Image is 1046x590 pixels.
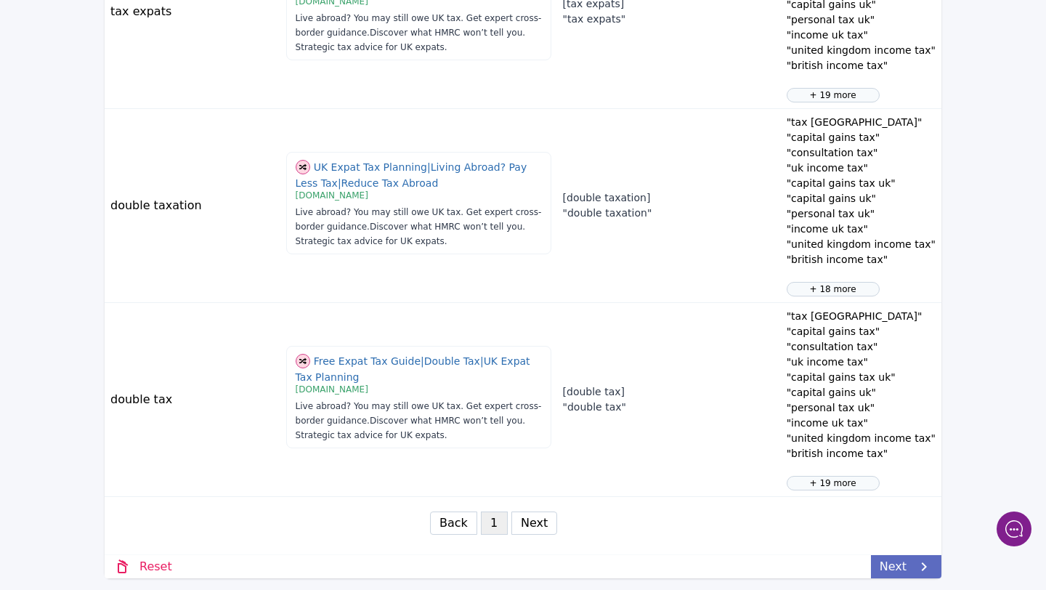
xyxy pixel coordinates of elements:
[341,177,439,189] span: Reduce Tax Abroad
[787,12,936,28] p: "personal tax uk"
[296,190,368,201] span: [DOMAIN_NAME]
[94,178,174,190] span: New conversation
[787,88,880,102] div: This is a preview. An other 19 negatives will be generated for this ad group.
[787,161,936,176] p: "uk income tax"
[787,446,936,461] p: "british income tax"
[787,282,880,296] div: This is a preview. An other 18 negatives will be generated for this ad group.
[105,303,285,497] td: double tax
[105,555,181,578] a: Reset
[787,355,936,370] p: "uk income tax"
[563,12,775,27] p: "tax expats"
[787,385,936,400] p: "capital gains uk"
[787,145,936,161] p: "consultation tax"
[338,177,341,189] span: |
[787,130,936,145] p: "capital gains tax"
[296,354,310,368] img: shuffle.svg
[296,13,542,38] span: Live abroad? You may still owe UK tax. Get expert cross-border guidance.
[793,89,873,102] p: + 19 more
[793,477,873,490] p: + 19 more
[314,161,431,172] span: UK Expat Tax Planning
[871,555,941,578] a: Next
[563,400,775,415] p: "double tax"
[511,512,557,535] button: Next
[787,176,936,191] p: "capital gains tax uk"
[787,115,936,130] p: "tax [GEOGRAPHIC_DATA]"
[41,23,71,35] div: v 4.0.25
[787,431,936,446] p: "united kingdom income tax"
[997,512,1031,546] iframe: gist-messenger-bubble-iframe
[296,401,542,426] span: Live abroad? You may still owe UK tax. Get expert cross-border guidance.
[787,400,936,416] p: "personal tax uk"
[296,416,526,440] span: Discover what HMRC won’t tell you. Strategic tax advice for UK expats.
[296,222,526,246] span: Discover what HMRC won’t tell you. Strategic tax advice for UK expats.
[787,43,936,58] p: "united kingdom income tax"
[787,339,936,355] p: "consultation tax"
[23,38,35,49] img: website_grey.svg
[296,207,542,232] span: Live abroad? You may still owe UK tax. Get expert cross-border guidance.
[121,467,184,477] span: We run on Gist
[22,97,269,143] h2: Can I help you with anything?
[105,109,285,303] td: double taxation
[55,86,130,95] div: Domain Overview
[563,206,775,221] p: "double taxation"
[787,222,936,237] p: "income uk tax"
[161,86,245,95] div: Keywords by Traffic
[787,191,936,206] p: "capital gains uk"
[296,353,310,367] span: Show different combination
[39,84,51,96] img: tab_domain_overview_orange.svg
[430,512,477,535] button: Back
[296,159,310,173] span: Show different combination
[480,355,484,366] span: |
[563,190,775,206] p: [double taxation]
[787,28,936,43] p: "income uk tax"
[787,252,936,267] p: "british income tax"
[787,58,936,73] p: "british income tax"
[23,169,268,198] button: New conversation
[787,309,936,324] p: "tax [GEOGRAPHIC_DATA]"
[296,161,527,189] span: Living Abroad? Pay Less Tax
[38,38,160,49] div: Domain: [DOMAIN_NAME]
[22,70,269,94] h1: Welcome to Fiuti!
[787,370,936,385] p: "capital gains tax uk"
[787,237,936,252] p: "united kingdom income tax"
[296,355,530,383] span: UK Expat Tax Planning
[23,23,35,35] img: logo_orange.svg
[296,384,368,395] span: [DOMAIN_NAME]
[787,476,880,490] div: This is a preview. An other 19 negatives will be generated for this ad group.
[314,355,424,366] span: Free Expat Tax Guide
[424,355,484,366] span: Double Tax
[296,160,310,174] img: shuffle.svg
[421,355,424,366] span: |
[787,416,936,431] p: "income uk tax"
[563,384,775,400] p: [double tax]
[787,324,936,339] p: "capital gains tax"
[793,283,873,296] p: + 18 more
[296,28,526,52] span: Discover what HMRC won’t tell you. Strategic tax advice for UK expats.
[145,84,156,96] img: tab_keywords_by_traffic_grey.svg
[787,206,936,222] p: "personal tax uk"
[427,161,431,172] span: |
